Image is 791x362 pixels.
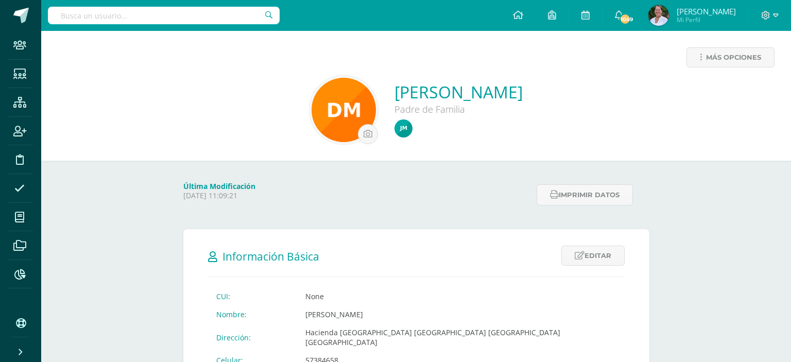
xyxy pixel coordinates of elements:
button: Imprimir datos [537,184,633,205]
span: 1049 [619,13,630,25]
div: Padre de Familia [394,103,523,115]
span: Más opciones [706,48,761,67]
img: a3ebd9b038fd4d4255922799918a0c8a.png [394,119,412,137]
a: [PERSON_NAME] [394,81,523,103]
p: [DATE] 11:09:21 [183,191,531,200]
td: [PERSON_NAME] [297,305,625,323]
input: Busca un usuario... [48,7,280,24]
a: Editar [561,246,625,266]
span: [PERSON_NAME] [677,6,736,16]
span: Información Básica [222,249,319,264]
td: Dirección: [208,323,297,351]
td: None [297,287,625,305]
h4: Última Modificación [183,181,531,191]
img: c08af6a0912aaf38e7ead85ceef700d2.png [648,5,669,26]
a: Más opciones [686,47,775,67]
td: CUI: [208,287,297,305]
span: Mi Perfil [677,15,736,24]
td: Hacienda [GEOGRAPHIC_DATA] [GEOGRAPHIC_DATA] [GEOGRAPHIC_DATA] [GEOGRAPHIC_DATA] [297,323,625,351]
td: Nombre: [208,305,297,323]
img: 62661f6c681e5bb7106abfc6e2c33da8.png [312,78,376,142]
